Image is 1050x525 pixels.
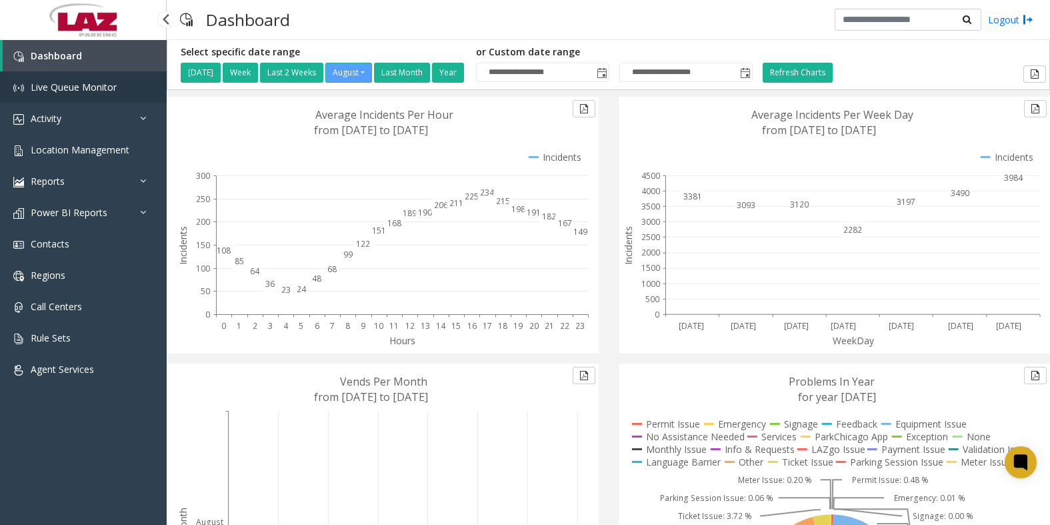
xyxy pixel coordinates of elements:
img: 'icon' [13,365,24,376]
span: Dashboard [31,49,82,62]
text: 6 [315,320,319,332]
text: Average Incidents Per Week Day [751,107,913,122]
h3: Dashboard [199,3,297,36]
text: 13 [421,320,430,332]
text: 2282 [843,225,862,236]
text: 3000 [641,216,660,227]
text: 167 [558,217,572,229]
text: 17 [483,320,492,332]
text: 1000 [641,278,660,290]
img: 'icon' [13,83,24,93]
text: WeekDay [833,334,875,347]
text: 4500 [641,170,660,181]
text: 3490 [951,187,969,199]
button: Year [432,63,464,83]
text: 4 [283,320,289,332]
span: Contacts [31,237,69,250]
text: 2 [253,320,257,332]
text: 3500 [641,201,660,212]
text: Incidents [622,226,635,265]
text: 10 [374,320,383,332]
span: Power BI Reports [31,206,107,219]
text: [DATE] [889,320,914,332]
text: 2500 [641,231,660,243]
text: 3197 [897,196,915,207]
a: Dashboard [3,40,167,71]
text: 21 [545,320,554,332]
text: from [DATE] to [DATE] [314,123,428,137]
h5: or Custom date range [476,47,753,58]
text: 234 [480,187,495,198]
img: 'icon' [13,145,24,156]
text: 68 [327,264,337,275]
text: 3120 [790,199,809,210]
text: 48 [312,273,321,284]
text: 211 [449,197,463,209]
text: 3381 [683,191,701,202]
text: 85 [235,255,244,267]
text: for year [DATE] [798,390,876,404]
text: 198 [511,203,525,215]
span: Call Centers [31,300,82,313]
text: Incidents [177,226,189,265]
text: 300 [196,170,210,181]
text: 3093 [736,199,755,211]
text: 0 [221,320,226,332]
text: 1500 [641,263,660,274]
text: 8 [345,320,350,332]
text: 24 [297,284,307,295]
text: 108 [217,245,231,256]
text: 23 [575,320,585,332]
button: August [325,63,372,83]
text: Hours [389,334,415,347]
button: Refresh Charts [763,63,833,83]
text: 189 [403,207,417,219]
img: 'icon' [13,208,24,219]
text: 168 [387,217,401,229]
text: Meter Issue: 0.20 % [738,474,812,486]
text: Signage: 0.00 % [913,510,973,522]
text: 500 [645,294,659,305]
img: pageIcon [180,3,193,36]
img: logout [1023,13,1033,27]
img: 'icon' [13,51,24,62]
text: 150 [196,239,210,251]
text: 22 [560,320,569,332]
h5: Select specific date range [181,47,466,58]
button: Export to pdf [1023,65,1046,83]
text: 100 [196,263,210,274]
button: Week [223,63,258,83]
button: Last Month [374,63,430,83]
img: 'icon' [13,114,24,125]
img: 'icon' [13,334,24,344]
text: 19 [513,320,523,332]
text: [DATE] [678,320,703,332]
text: 9 [361,320,365,332]
button: Export to pdf [573,100,595,117]
button: Export to pdf [1024,367,1047,384]
img: 'icon' [13,302,24,313]
text: 151 [372,225,386,236]
img: 'icon' [13,177,24,187]
a: Logout [988,13,1033,27]
text: [DATE] [996,320,1021,332]
text: Emergency: 0.01 % [894,492,965,504]
text: [DATE] [730,320,755,332]
text: from [DATE] to [DATE] [314,390,428,404]
span: Toggle popup [737,63,752,82]
span: Live Queue Monitor [31,81,117,93]
button: Last 2 Weeks [260,63,323,83]
text: 20 [529,320,539,332]
text: 225 [465,191,479,202]
text: 0 [655,309,659,320]
text: 250 [196,193,210,205]
text: [DATE] [948,320,973,332]
text: 1 [237,320,241,332]
text: [DATE] [783,320,809,332]
text: Vends Per Month [340,374,427,389]
text: 215 [496,195,510,207]
text: 12 [405,320,415,332]
text: 122 [356,238,370,249]
text: 11 [389,320,399,332]
text: Average Incidents Per Hour [315,107,453,122]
